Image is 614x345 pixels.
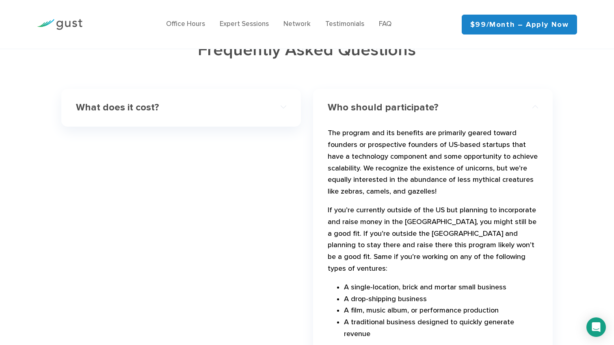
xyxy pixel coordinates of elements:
[220,20,269,28] a: Expert Sessions
[344,305,538,317] li: A film, music album, or performance production
[328,127,538,201] p: The program and its benefits are primarily geared toward founders or prospective founders of US-b...
[76,102,265,114] h4: What does it cost?
[283,20,311,28] a: Network
[462,15,577,34] a: $99/month – Apply Now
[37,19,82,30] img: Gust Logo
[328,102,517,114] h4: Who should participate?
[586,317,606,337] div: Open Intercom Messenger
[166,20,205,28] a: Office Hours
[61,39,553,62] h2: Frequently Asked Questions
[344,317,538,340] li: A traditional business designed to quickly generate revenue
[344,293,538,305] li: A drop-shipping business
[328,205,538,278] p: If you’re currently outside of the US but planning to incorporate and raise money in the [GEOGRAP...
[379,20,391,28] a: FAQ
[344,282,538,293] li: A single-location, brick and mortar small business
[325,20,364,28] a: Testimonials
